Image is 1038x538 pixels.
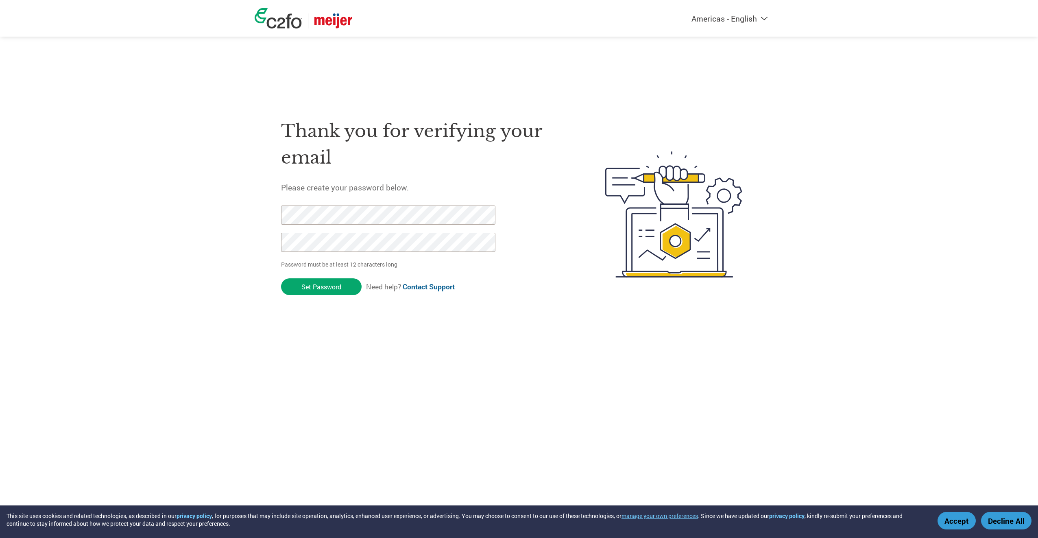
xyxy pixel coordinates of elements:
input: Set Password [281,278,362,295]
div: This site uses cookies and related technologies, as described in our , for purposes that may incl... [7,512,926,527]
a: Contact Support [403,282,455,291]
button: Accept [938,512,976,529]
h1: Thank you for verifying your email [281,118,567,171]
img: c2fo logo [255,8,302,28]
h5: Please create your password below. [281,182,567,192]
a: privacy policy [177,512,212,520]
a: privacy policy [769,512,805,520]
p: Password must be at least 12 characters long [281,260,498,269]
img: create-password [591,107,757,322]
img: Meijer [314,13,352,28]
button: Decline All [981,512,1031,529]
button: manage your own preferences [621,512,698,520]
span: Need help? [366,282,455,291]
